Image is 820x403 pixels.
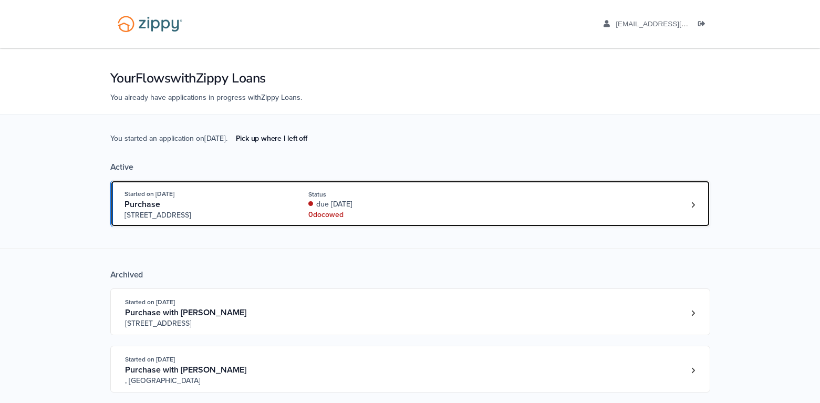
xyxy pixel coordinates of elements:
span: Purchase with [PERSON_NAME] [125,307,246,318]
div: Active [110,162,710,172]
span: [STREET_ADDRESS] [125,318,285,329]
span: [STREET_ADDRESS] [124,210,285,221]
div: due [DATE] [308,199,449,210]
h1: Your Flows with Zippy Loans [110,69,710,87]
span: , [GEOGRAPHIC_DATA] [125,376,285,386]
img: Logo [111,11,189,37]
a: Loan number 4197546 [686,305,701,321]
a: Open loan 4197546 [110,288,710,335]
span: You started an application on [DATE] . [110,133,316,162]
span: s.dorsey5@hotmail.com [616,20,736,28]
span: Purchase with [PERSON_NAME] [125,365,246,375]
span: Started on [DATE] [125,356,175,363]
a: Loan number 4206677 [686,197,701,213]
a: Open loan 4206677 [110,180,710,227]
div: Status [308,190,449,199]
a: Loan number 4196537 [686,363,701,378]
span: Purchase [124,199,160,210]
div: Archived [110,270,710,280]
span: You already have applications in progress with Zippy Loans . [110,93,302,102]
a: Pick up where I left off [227,130,316,147]
a: Log out [698,20,710,30]
div: 0 doc owed [308,210,449,220]
a: edit profile [604,20,736,30]
span: Started on [DATE] [125,298,175,306]
span: Started on [DATE] [124,190,174,198]
a: Open loan 4196537 [110,346,710,392]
